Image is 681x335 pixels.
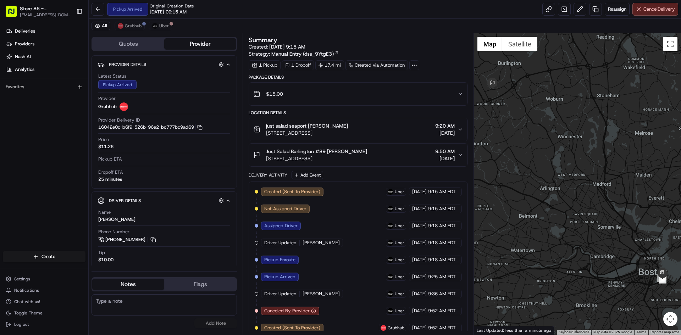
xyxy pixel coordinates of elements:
[412,325,427,331] span: [DATE]
[3,285,85,295] button: Notifications
[120,102,128,111] img: 5e692f75ce7d37001a5d71f1
[266,155,367,162] span: [STREET_ADDRESS]
[266,129,348,136] span: [STREET_ADDRESS]
[14,287,39,293] span: Notifications
[271,50,334,57] span: Manual Entry (dss_9YtgE3)
[3,64,88,75] a: Analytics
[249,172,287,178] div: Delivery Activity
[395,223,404,229] span: Uber
[395,206,404,212] span: Uber
[428,257,456,263] span: 9:18 AM EDT
[264,325,320,331] span: Created (Sent To Provider)
[269,44,305,50] span: [DATE] 9:15 AM
[395,189,404,195] span: Uber
[15,66,34,73] span: Analytics
[476,325,499,335] img: Google
[3,308,85,318] button: Toggle Theme
[98,95,116,102] span: Provider
[636,330,646,334] a: Terms (opens in new tab)
[249,50,339,57] div: Strategy:
[412,274,427,280] span: [DATE]
[3,319,85,329] button: Log out
[435,122,455,129] span: 9:20 AM
[435,148,455,155] span: 9:50 AM
[98,250,105,256] span: Tip
[249,60,281,70] div: 1 Pickup
[98,104,117,110] span: Grubhub
[14,299,40,305] span: Chat with us!
[98,124,203,130] button: 16042e0c-b6f9-526b-96e2-bc777bc9ad69
[98,169,123,175] span: Dropoff ETA
[98,73,126,79] span: Latest Status
[608,6,626,12] span: Reassign
[502,37,537,51] button: Show satellite imagery
[264,274,295,280] span: Pickup Arrived
[3,3,73,20] button: Store 86 - [GEOGRAPHIC_DATA] ([GEOGRAPHIC_DATA]) (Just Salad)[EMAIL_ADDRESS][DOMAIN_NAME]
[428,223,456,229] span: 9:18 AM EDT
[264,291,297,297] span: Driver Updated
[118,23,123,29] img: 5e692f75ce7d37001a5d71f1
[476,325,499,335] a: Open this area in Google Maps (opens a new window)
[3,297,85,307] button: Chat with us!
[150,3,194,9] span: Original Creation Date
[271,50,339,57] a: Manual Entry (dss_9YtgE3)
[164,279,236,290] button: Flags
[388,206,393,212] img: uber-new-logo.jpeg
[266,122,348,129] span: just salad seaport [PERSON_NAME]
[98,195,231,206] button: Driver Details
[98,257,113,263] div: $10.00
[292,171,323,179] button: Add Event
[650,330,679,334] a: Report a map error
[303,291,340,297] span: [PERSON_NAME]
[428,206,456,212] span: 9:15 AM EDT
[92,279,164,290] button: Notes
[14,322,29,327] span: Log out
[152,23,158,29] img: uber-new-logo.jpeg
[15,54,31,60] span: Nash AI
[474,326,554,335] div: Last Updated: less than a minute ago
[412,206,427,212] span: [DATE]
[395,308,404,314] span: Uber
[412,223,427,229] span: [DATE]
[264,223,298,229] span: Assigned Driver
[605,3,630,16] button: Reassign
[92,22,110,30] button: All
[264,240,297,246] span: Driver Updated
[388,223,393,229] img: uber-new-logo.jpeg
[20,5,72,12] button: Store 86 - [GEOGRAPHIC_DATA] ([GEOGRAPHIC_DATA]) (Just Salad)
[249,83,467,105] button: $15.00
[3,274,85,284] button: Settings
[428,189,456,195] span: 9:15 AM EDT
[663,37,677,51] button: Toggle fullscreen view
[150,9,187,15] span: [DATE] 09:15 AM
[345,60,408,70] a: Created via Automation
[98,117,140,123] span: Provider Delivery ID
[388,189,393,195] img: uber-new-logo.jpeg
[395,257,404,263] span: Uber
[98,216,135,223] div: [PERSON_NAME]
[315,60,344,70] div: 17.4 mi
[388,274,393,280] img: uber-new-logo.jpeg
[98,58,231,70] button: Provider Details
[264,308,310,314] span: Canceled By Provider
[663,312,677,326] button: Map camera controls
[98,236,157,244] a: [PHONE_NUMBER]
[249,118,467,141] button: just salad seaport [PERSON_NAME][STREET_ADDRESS]9:20 AM[DATE]
[559,330,589,335] button: Keyboard shortcuts
[388,257,393,263] img: uber-new-logo.jpeg
[98,156,122,162] span: Pickup ETA
[15,41,34,47] span: Providers
[412,240,427,246] span: [DATE]
[3,26,88,37] a: Deliveries
[14,276,30,282] span: Settings
[109,198,141,203] span: Driver Details
[412,189,427,195] span: [DATE]
[98,144,113,150] span: $11.26
[3,81,85,93] div: Favorites
[125,23,142,29] span: Grubhub
[249,110,467,116] div: Location Details
[428,291,456,297] span: 9:36 AM EDT
[41,253,55,260] span: Create
[435,129,455,136] span: [DATE]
